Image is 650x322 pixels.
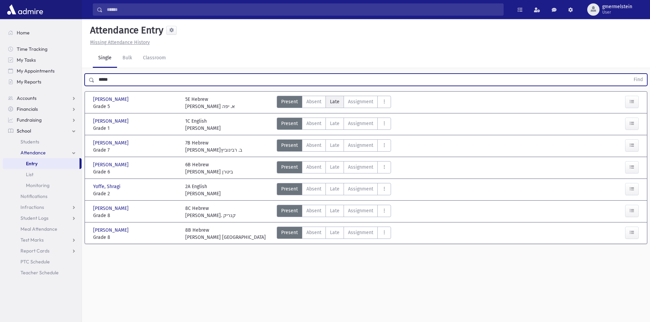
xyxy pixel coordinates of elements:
[3,213,82,224] a: Student Logs
[103,3,503,16] input: Search
[20,270,59,276] span: Teacher Schedule
[630,74,647,86] button: Find
[5,3,45,16] img: AdmirePro
[3,147,82,158] a: Attendance
[93,190,178,197] span: Grade 2
[17,68,55,74] span: My Appointments
[348,164,373,171] span: Assignment
[3,136,82,147] a: Students
[20,226,57,232] span: Meal Attendance
[330,229,340,236] span: Late
[20,215,48,221] span: Student Logs
[281,207,298,214] span: Present
[93,96,130,103] span: [PERSON_NAME]
[93,212,178,219] span: Grade 8
[277,183,391,197] div: AttTypes
[348,229,373,236] span: Assignment
[93,139,130,147] span: [PERSON_NAME]
[26,160,38,167] span: Entry
[281,98,298,105] span: Present
[306,207,321,214] span: Absent
[277,118,391,132] div: AttTypes
[3,27,82,38] a: Home
[93,161,130,168] span: [PERSON_NAME]
[93,147,178,154] span: Grade 7
[3,169,82,180] a: List
[281,185,298,193] span: Present
[93,49,117,68] a: Single
[281,229,298,236] span: Present
[20,139,39,145] span: Students
[17,106,38,112] span: Financials
[277,205,391,219] div: AttTypes
[17,117,42,123] span: Fundraising
[20,193,47,199] span: Notifications
[93,205,130,212] span: [PERSON_NAME]
[306,164,321,171] span: Absent
[17,46,47,52] span: Time Tracking
[93,183,122,190] span: Yoffe, Shragi
[602,4,632,10] span: gmermelstein
[3,256,82,267] a: PTC Schedule
[17,57,36,63] span: My Tasks
[17,79,41,85] span: My Reports
[93,125,178,132] span: Grade 1
[3,224,82,234] a: Meal Attendance
[602,10,632,15] span: User
[306,142,321,149] span: Absent
[277,139,391,154] div: AttTypes
[26,182,49,188] span: Monitoring
[93,118,130,125] span: [PERSON_NAME]
[17,128,31,134] span: School
[17,30,30,36] span: Home
[306,229,321,236] span: Absent
[93,103,178,110] span: Grade 5
[3,180,82,191] a: Monitoring
[3,158,80,169] a: Entry
[306,98,321,105] span: Absent
[3,65,82,76] a: My Appointments
[93,168,178,175] span: Grade 6
[281,142,298,149] span: Present
[3,202,82,213] a: Infractions
[330,207,340,214] span: Late
[185,139,242,154] div: 7B Hebrew [PERSON_NAME]ב. רבינוביץ
[348,142,373,149] span: Assignment
[348,120,373,127] span: Assignment
[90,40,150,45] u: Missing Attendance History
[277,96,391,110] div: AttTypes
[185,227,266,241] div: 8B Hebrew [PERSON_NAME] [GEOGRAPHIC_DATA]
[348,207,373,214] span: Assignment
[3,55,82,65] a: My Tasks
[306,185,321,193] span: Absent
[277,227,391,241] div: AttTypes
[87,40,150,45] a: Missing Attendance History
[281,164,298,171] span: Present
[3,267,82,278] a: Teacher Schedule
[348,98,373,105] span: Assignment
[26,171,33,178] span: List
[330,120,340,127] span: Late
[185,161,233,175] div: 6B Hebrew [PERSON_NAME] ביטרן
[185,183,221,197] div: 2A English [PERSON_NAME]
[93,227,130,234] span: [PERSON_NAME]
[330,142,340,149] span: Late
[348,185,373,193] span: Assignment
[138,49,171,68] a: Classroom
[3,93,82,104] a: Accounts
[3,76,82,87] a: My Reports
[3,191,82,202] a: Notifications
[330,185,340,193] span: Late
[3,104,82,114] a: Financials
[3,125,82,136] a: School
[20,259,50,265] span: PTC Schedule
[87,25,163,36] h5: Attendance Entry
[20,150,46,156] span: Attendance
[185,118,221,132] div: 1C English [PERSON_NAME]
[3,44,82,55] a: Time Tracking
[281,120,298,127] span: Present
[185,96,235,110] div: 5E Hebrew [PERSON_NAME] א. יפה
[185,205,236,219] div: 8C Hebrew [PERSON_NAME]. קנריק
[277,161,391,175] div: AttTypes
[330,164,340,171] span: Late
